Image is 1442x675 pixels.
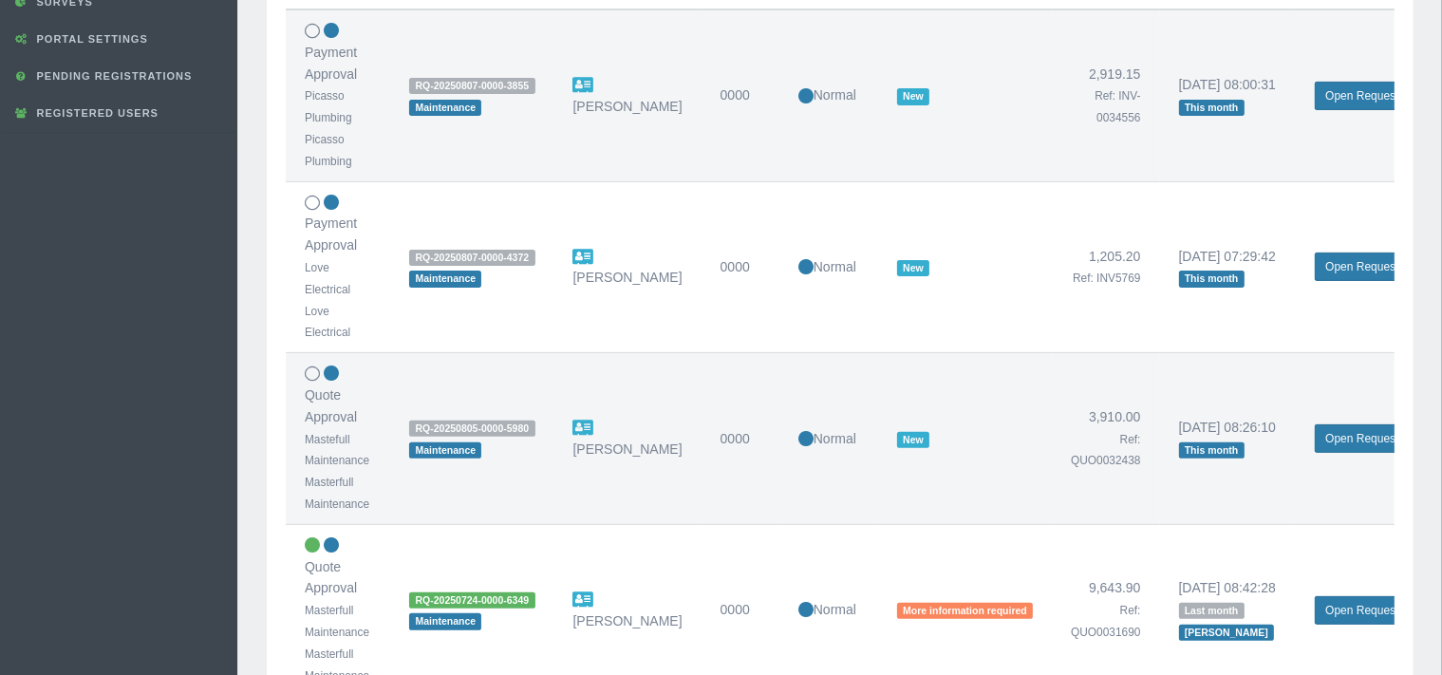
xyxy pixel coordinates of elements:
[1315,253,1409,281] a: Open Request
[409,100,481,116] span: Maintenance
[702,9,779,181] td: 0000
[409,271,481,287] span: Maintenance
[409,613,481,629] span: Maintenance
[305,261,350,296] small: Love Electrical
[1052,353,1159,525] td: 3,910.00
[1179,442,1245,459] span: This month
[409,421,534,437] span: RQ-20250805-0000-5980
[1160,353,1297,525] td: [DATE] 08:26:10
[305,89,352,124] small: Picasso Plumbing
[554,353,702,525] td: [PERSON_NAME]
[305,133,352,168] small: Picasso Plumbing
[1179,271,1245,287] span: This month
[779,353,878,525] td: Normal
[897,260,929,276] span: New
[409,592,534,609] span: RQ-20250724-0000-6349
[409,442,481,459] span: Maintenance
[1160,181,1297,353] td: [DATE] 07:29:42
[305,476,369,511] small: Masterfull Maintenance
[1315,596,1409,625] a: Open Request
[1179,603,1245,619] span: Last month
[286,353,390,525] td: Quote Approval
[702,181,779,353] td: 0000
[1179,100,1245,116] span: This month
[1071,604,1140,639] small: Ref: QUO0031690
[897,432,929,448] span: New
[305,604,369,639] small: Masterfull Maintenance
[1179,625,1275,641] span: [PERSON_NAME]
[554,181,702,353] td: [PERSON_NAME]
[32,70,193,82] span: Pending Registrations
[1315,424,1409,453] a: Open Request
[1160,9,1297,181] td: [DATE] 08:00:31
[305,305,350,340] small: Love Electrical
[897,88,929,104] span: New
[779,181,878,353] td: Normal
[305,433,369,468] small: Mastefull Maintenance
[409,250,534,266] span: RQ-20250807-0000-4372
[702,353,779,525] td: 0000
[32,107,159,119] span: Registered Users
[1052,181,1159,353] td: 1,205.20
[1095,89,1140,124] small: Ref: INV-0034556
[1315,82,1409,110] a: Open Request
[32,33,148,45] span: Portal Settings
[1052,9,1159,181] td: 2,919.15
[779,9,878,181] td: Normal
[409,78,534,94] span: RQ-20250807-0000-3855
[897,603,1033,619] span: More information required
[286,181,390,353] td: Payment Approval
[1073,272,1140,285] small: Ref: INV5769
[554,9,702,181] td: [PERSON_NAME]
[286,9,390,181] td: Payment Approval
